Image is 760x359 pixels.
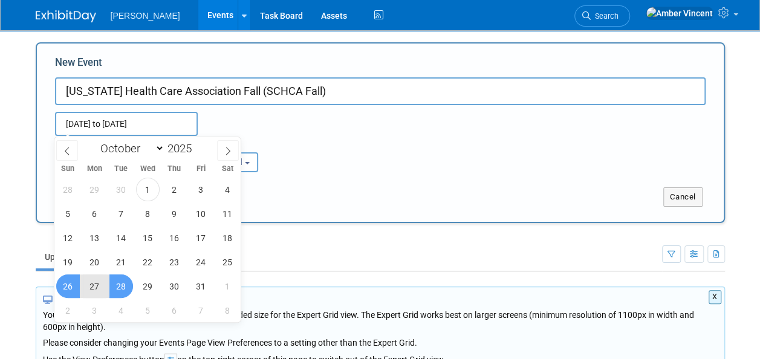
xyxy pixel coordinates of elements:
[189,250,213,274] span: October 24, 2025
[163,178,186,201] span: October 2, 2025
[134,165,161,173] span: Wed
[216,226,239,250] span: October 18, 2025
[55,56,102,74] label: New Event
[136,274,160,298] span: October 29, 2025
[109,178,133,201] span: September 30, 2025
[56,250,80,274] span: October 19, 2025
[189,274,213,298] span: October 31, 2025
[56,226,80,250] span: October 12, 2025
[36,10,96,22] img: ExhibitDay
[43,333,718,349] div: Please consider changing your Events Page View Preferences to a setting other than the Expert Grid.
[574,5,630,27] a: Search
[216,250,239,274] span: October 25, 2025
[83,226,106,250] span: October 13, 2025
[189,299,213,322] span: November 7, 2025
[216,202,239,225] span: October 11, 2025
[136,299,160,322] span: November 5, 2025
[136,202,160,225] span: October 8, 2025
[83,299,106,322] span: November 3, 2025
[161,165,187,173] span: Thu
[189,178,213,201] span: October 3, 2025
[189,202,213,225] span: October 10, 2025
[216,274,239,298] span: November 1, 2025
[709,290,721,304] button: X
[163,226,186,250] span: October 16, 2025
[189,226,213,250] span: October 17, 2025
[56,178,80,201] span: September 28, 2025
[83,178,106,201] span: September 29, 2025
[108,165,134,173] span: Tue
[43,294,718,306] div: Expert Grid View - Small Screen Warning
[56,202,80,225] span: October 5, 2025
[136,226,160,250] span: October 15, 2025
[163,202,186,225] span: October 9, 2025
[43,306,718,349] div: Your screen resolution is smaller than the recommended size for the Expert Grid view. The Expert ...
[163,299,186,322] span: November 6, 2025
[109,274,133,298] span: October 28, 2025
[55,136,158,152] div: Attendance / Format:
[83,250,106,274] span: October 20, 2025
[136,178,160,201] span: October 1, 2025
[83,274,106,298] span: October 27, 2025
[109,202,133,225] span: October 7, 2025
[56,299,80,322] span: November 2, 2025
[646,7,713,20] img: Amber Vincent
[164,141,201,155] input: Year
[83,202,106,225] span: October 6, 2025
[663,187,703,207] button: Cancel
[163,250,186,274] span: October 23, 2025
[55,77,706,105] input: Name of Trade Show / Conference
[163,274,186,298] span: October 30, 2025
[111,11,180,21] span: [PERSON_NAME]
[54,165,81,173] span: Sun
[56,274,80,298] span: October 26, 2025
[109,226,133,250] span: October 14, 2025
[187,165,214,173] span: Fri
[216,178,239,201] span: October 4, 2025
[176,136,279,152] div: Participation:
[214,165,241,173] span: Sat
[36,245,106,268] a: Upcoming72
[136,250,160,274] span: October 22, 2025
[109,250,133,274] span: October 21, 2025
[81,165,108,173] span: Mon
[95,141,164,156] select: Month
[216,299,239,322] span: November 8, 2025
[109,299,133,322] span: November 4, 2025
[55,112,198,136] input: Start Date - End Date
[591,11,619,21] span: Search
